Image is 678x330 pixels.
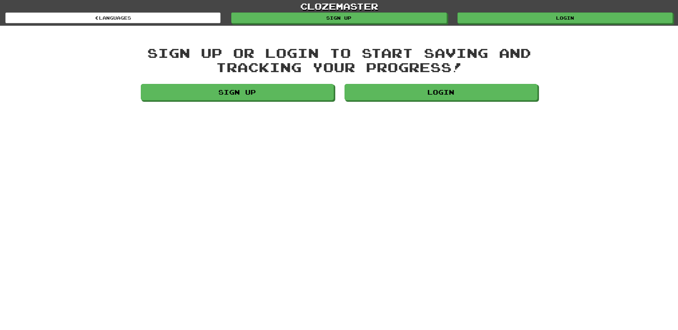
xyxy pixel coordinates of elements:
a: Login [457,12,673,23]
div: Sign up or login to start saving and tracking your progress! [141,46,538,74]
a: Languages [5,12,221,23]
a: Login [345,84,538,100]
a: Sign up [141,84,334,100]
a: Sign up [231,12,446,23]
